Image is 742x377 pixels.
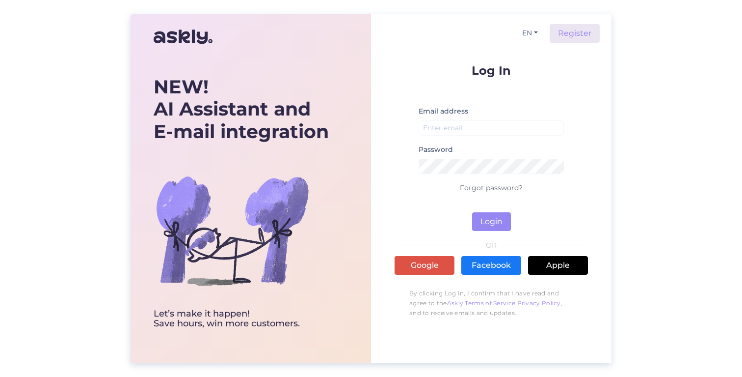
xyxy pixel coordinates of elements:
div: Let’s make it happen! Save hours, win more customers. [154,309,329,329]
p: By clicking Log In, I confirm that I have read and agree to the , , and to receive emails and upd... [395,284,588,323]
div: AI Assistant and E-mail integration [154,76,329,143]
a: Askly Terms of Service [447,299,516,307]
a: Register [550,24,600,43]
p: Log In [395,64,588,77]
input: Enter email [419,120,564,136]
a: Forgot password? [460,183,523,192]
b: NEW! [154,75,209,98]
img: bg-askly [154,152,311,309]
a: Facebook [461,256,521,275]
a: Apple [528,256,588,275]
button: Login [472,212,511,231]
label: Password [419,145,453,155]
a: Privacy Policy [517,299,561,307]
button: EN [518,26,542,40]
img: Askly [154,25,212,49]
span: OR [484,242,499,249]
a: Google [395,256,454,275]
label: Email address [419,106,468,116]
